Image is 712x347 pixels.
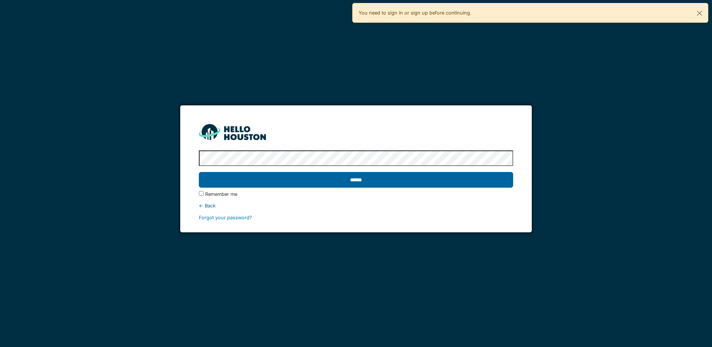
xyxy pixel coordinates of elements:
div: You need to sign in or sign up before continuing. [352,3,708,23]
button: Close [691,3,708,23]
div: ← Back [199,202,513,209]
label: Remember me [205,191,237,198]
a: Forgot your password? [199,215,252,220]
img: HH_line-BYnF2_Hg.png [199,124,266,140]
